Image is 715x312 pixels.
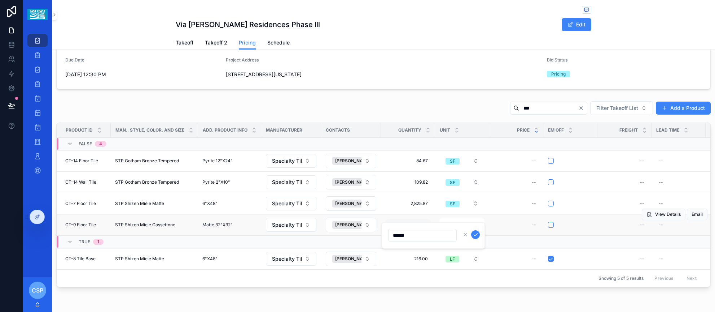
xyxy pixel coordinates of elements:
[65,158,98,164] span: CT-14 Floor Tile
[326,196,376,211] button: Select Button
[332,157,381,165] button: Unselect 495
[335,179,371,185] span: [PERSON_NAME]
[590,101,653,115] button: Select Button
[659,256,663,262] div: --
[202,222,233,228] span: Matte 32"X32"
[440,252,484,265] button: Select Button
[659,201,663,206] div: --
[659,158,663,164] div: --
[115,179,179,185] span: STP Gotham Bronze Tempered
[440,176,484,189] button: Select Button
[450,179,455,186] div: SF
[551,71,566,77] div: Pricing
[335,201,371,206] span: [PERSON_NAME]
[239,36,256,50] a: Pricing
[640,222,644,228] div: --
[659,222,663,228] div: --
[99,141,102,147] div: 4
[619,127,638,133] span: Freight
[517,127,530,133] span: Price
[659,179,663,185] div: --
[450,201,455,207] div: SF
[97,239,99,245] div: 1
[398,127,421,133] span: Quantity
[23,29,52,187] div: scrollable content
[332,255,381,263] button: Unselect 495
[272,221,302,228] span: Specialty Tile Products STP
[203,127,247,133] span: Add. Product Info
[655,211,681,217] span: View Details
[272,255,302,262] span: Specialty Tile Products STP
[326,127,350,133] span: Contacts
[692,211,703,217] span: Email
[272,157,302,164] span: Specialty Tile Products STP
[332,178,381,186] button: Unselect 495
[440,154,484,167] button: Select Button
[332,221,381,229] button: Unselect 495
[332,200,381,208] button: Unselect 495
[532,158,536,164] div: --
[640,158,644,164] div: --
[547,57,567,63] span: Bid Status
[205,39,227,46] span: Takeoff 2
[440,218,484,231] button: Select Button
[687,209,707,220] button: Email
[532,179,536,185] div: --
[202,179,230,185] span: Pyrite 2"X10"
[532,256,536,262] div: --
[266,197,316,210] button: Select Button
[440,127,450,133] span: Unit
[642,209,685,220] button: View Details
[202,201,218,206] span: 6"X48"
[239,39,256,46] span: Pricing
[272,179,302,186] span: Specialty Tile Products STP
[326,175,376,189] button: Select Button
[115,201,164,206] span: STP Shizen Miele Matte
[266,252,316,266] button: Select Button
[65,256,96,262] span: CT-8 Tile Base
[202,158,233,164] span: Pyrite 12"X24"
[596,104,638,112] span: Filter Takeoff List
[656,127,679,133] span: Lead Time
[266,218,316,232] button: Select Button
[115,127,184,133] span: Man., Style, Color, and Size
[79,141,92,147] span: FALSE
[272,200,302,207] span: Specialty Tile Products STP
[562,18,591,31] button: Edit
[326,218,376,232] button: Select Button
[388,158,428,164] span: 84.67
[32,286,43,295] span: CSP
[335,158,371,164] span: [PERSON_NAME]
[578,105,587,111] button: Clear
[115,158,179,164] span: STP Gotham Bronze Tempered
[115,256,164,262] span: STP Shizen Miele Matte
[266,127,302,133] span: Manufacturer
[27,9,47,20] img: App logo
[65,57,84,63] span: Due Date
[450,256,455,262] div: LF
[598,275,644,281] span: Showing 5 of 5 results
[656,102,711,115] button: Add a Product
[176,39,193,46] span: Takeoff
[202,256,218,262] span: 6"X48"
[532,222,536,228] div: --
[65,222,96,228] span: CT-9 Floor Tile
[79,239,90,245] span: TRUE
[65,201,96,206] span: CT-7 Floor Tile
[388,201,428,206] span: 2,825.87
[66,127,93,133] span: Product ID
[640,201,644,206] div: --
[450,158,455,164] div: SF
[326,252,376,266] button: Select Button
[440,197,484,210] button: Select Button
[388,256,428,262] span: 216.00
[176,36,193,51] a: Takeoff
[532,201,536,206] div: --
[176,20,320,30] h1: Via [PERSON_NAME] Residences Phase lll
[205,36,227,51] a: Takeoff 2
[65,179,96,185] span: CT-14 Wall Tile
[267,36,290,51] a: Schedule
[640,179,644,185] div: --
[548,127,564,133] span: Em Off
